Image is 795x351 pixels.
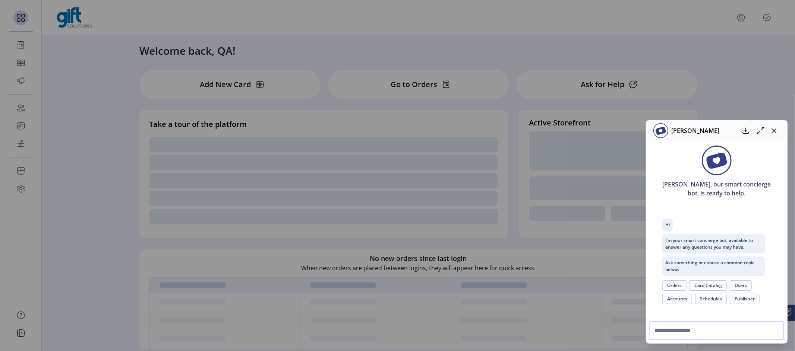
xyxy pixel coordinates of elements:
button: Users [730,280,752,291]
button: Publisher [730,294,760,304]
p: [PERSON_NAME] [668,126,719,135]
p: Hi [662,218,673,231]
button: Card Catalog [690,280,727,291]
button: Schedules [695,294,727,304]
p: Ask something or choose a common topic below: [662,256,765,276]
p: [PERSON_NAME], our smart concierge bot, is ready to help. [650,175,783,202]
button: Accounts [662,294,692,304]
p: I’m your smart concierge bot, available to answer any questions you may have. [662,234,765,253]
button: Orders [662,280,687,291]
